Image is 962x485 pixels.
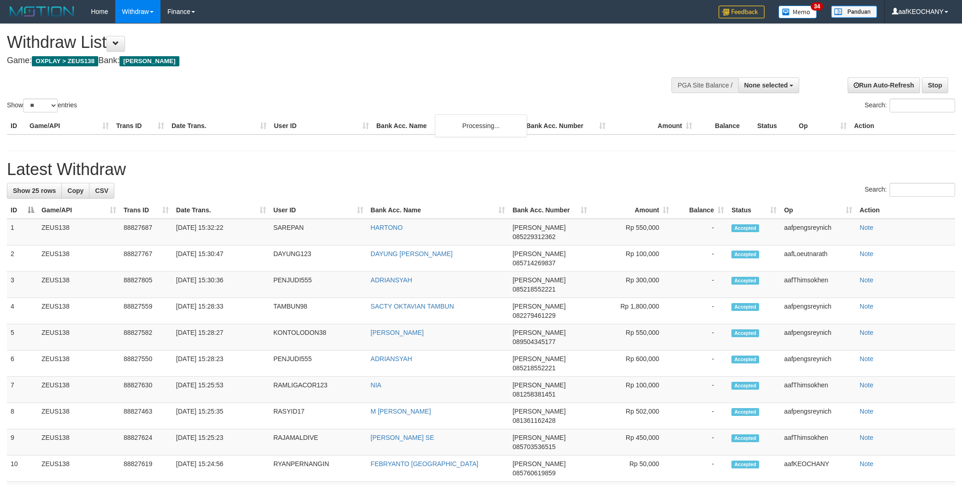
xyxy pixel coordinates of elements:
[591,403,673,429] td: Rp 502,000
[780,298,856,324] td: aafpengsreynich
[719,6,765,18] img: Feedback.jpg
[731,224,759,232] span: Accepted
[811,2,823,11] span: 34
[119,56,179,66] span: [PERSON_NAME]
[270,429,367,456] td: RAJAMALDIVE
[780,202,856,219] th: Op: activate to sort column ascending
[860,276,873,284] a: Note
[780,351,856,377] td: aafpengsreynich
[860,460,873,467] a: Note
[7,351,38,377] td: 6
[7,298,38,324] td: 4
[7,272,38,298] td: 3
[270,272,367,298] td: PENJUDI555
[120,298,172,324] td: 88827559
[738,77,800,93] button: None selected
[780,245,856,272] td: aafLoeutnarath
[435,114,527,137] div: Processing...
[270,202,367,219] th: User ID: activate to sort column ascending
[780,377,856,403] td: aafThimsokhen
[731,434,759,442] span: Accepted
[780,429,856,456] td: aafThimsokhen
[270,324,367,351] td: KONTOLODON38
[731,461,759,468] span: Accepted
[120,245,172,272] td: 88827767
[696,117,754,134] th: Balance
[120,456,172,482] td: 88827619
[831,6,877,18] img: panduan.png
[172,377,270,403] td: [DATE] 15:25:53
[731,303,759,311] span: Accepted
[371,434,434,441] a: [PERSON_NAME] SE
[7,219,38,245] td: 1
[7,33,632,52] h1: Withdraw List
[922,77,948,93] a: Stop
[865,183,955,197] label: Search:
[172,298,270,324] td: [DATE] 15:28:33
[778,6,817,18] img: Button%20Memo.svg
[7,403,38,429] td: 8
[512,391,555,398] span: Copy 081258381451 to clipboard
[172,403,270,429] td: [DATE] 15:25:35
[270,219,367,245] td: SAREPAN
[512,224,565,231] span: [PERSON_NAME]
[371,381,381,389] a: NIA
[512,276,565,284] span: [PERSON_NAME]
[168,117,270,134] th: Date Trans.
[591,202,673,219] th: Amount: activate to sort column ascending
[38,298,120,324] td: ZEUS138
[671,77,738,93] div: PGA Site Balance /
[172,456,270,482] td: [DATE] 15:24:56
[860,303,873,310] a: Note
[120,377,172,403] td: 88827630
[38,272,120,298] td: ZEUS138
[172,272,270,298] td: [DATE] 15:30:36
[89,183,114,199] a: CSV
[38,403,120,429] td: ZEUS138
[371,276,412,284] a: ADRIANSYAH
[371,355,412,362] a: ADRIANSYAH
[38,245,120,272] td: ZEUS138
[512,250,565,257] span: [PERSON_NAME]
[7,99,77,112] label: Show entries
[270,456,367,482] td: RYANPERNANGIN
[32,56,98,66] span: OXPLAY > ZEUS138
[371,329,424,336] a: [PERSON_NAME]
[61,183,89,199] a: Copy
[890,183,955,197] input: Search:
[860,355,873,362] a: Note
[860,329,873,336] a: Note
[673,456,728,482] td: -
[591,456,673,482] td: Rp 50,000
[731,408,759,416] span: Accepted
[120,272,172,298] td: 88827805
[270,403,367,429] td: RASYID17
[512,417,555,424] span: Copy 081361162428 to clipboard
[673,403,728,429] td: -
[172,324,270,351] td: [DATE] 15:28:27
[512,469,555,477] span: Copy 085760619859 to clipboard
[731,356,759,363] span: Accepted
[673,202,728,219] th: Balance: activate to sort column ascending
[7,117,26,134] th: ID
[512,338,555,345] span: Copy 089504345177 to clipboard
[373,117,523,134] th: Bank Acc. Name
[512,355,565,362] span: [PERSON_NAME]
[23,99,58,112] select: Showentries
[860,381,873,389] a: Note
[744,82,788,89] span: None selected
[780,324,856,351] td: aafpengsreynich
[848,77,920,93] a: Run Auto-Refresh
[95,187,108,194] span: CSV
[120,219,172,245] td: 88827687
[7,324,38,351] td: 5
[591,351,673,377] td: Rp 600,000
[673,377,728,403] td: -
[38,202,120,219] th: Game/API: activate to sort column ascending
[890,99,955,112] input: Search:
[172,351,270,377] td: [DATE] 15:28:23
[38,324,120,351] td: ZEUS138
[591,272,673,298] td: Rp 300,000
[673,219,728,245] td: -
[367,202,509,219] th: Bank Acc. Name: activate to sort column ascending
